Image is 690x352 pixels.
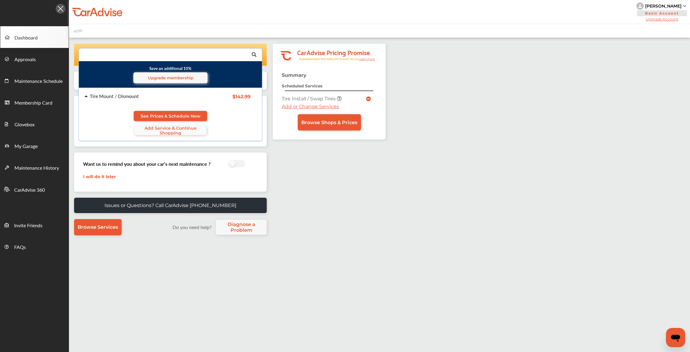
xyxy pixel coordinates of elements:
[133,72,207,83] a: Upgrade membership
[299,57,359,61] tspan: Guaranteed lower than retail price on every service.
[666,328,685,347] iframe: Button to launch messaging window
[0,48,69,70] a: Approvals
[78,224,118,230] span: Browse Services
[232,94,250,99] span: $142.99
[73,27,82,35] img: placeholder_car.fcab19be.svg
[14,34,38,42] span: Dashboard
[636,2,644,10] img: knH8PDtVvWoAbQRylUukY18CTiRevjo20fAtgn5MLBQj4uumYvk2MzTtcAIzfGAtb1XOLVMAvhLuqoNAbL4reqehy0jehNKdM...
[282,104,339,109] a: Add or Change Services
[637,10,687,16] span: Basic Account
[74,198,267,213] a: Issues or Questions? Call CarAdvise [PHONE_NUMBER]
[219,222,264,233] span: Diagnose a Problem
[216,220,267,235] a: Diagnose a Problem
[83,65,257,83] small: Save an additional 10%
[83,174,116,179] a: I will do it later
[104,203,236,208] p: Issues or Questions? Call CarAdvise [PHONE_NUMBER]
[14,56,36,64] span: Approvals
[0,156,69,178] a: Maintenance History
[0,135,69,156] a: My Garage
[14,99,52,107] span: Membership Card
[359,57,375,61] tspan: Learn more
[14,121,35,129] span: Glovebox
[14,77,63,85] span: Maintenance Schedule
[148,75,193,80] span: Upgrade membership
[90,94,139,99] div: Tire Mount / Dismount
[297,47,370,58] tspan: CarAdvise Pricing Promise
[0,70,69,91] a: Maintenance Schedule
[14,186,45,194] span: CarAdvise 360
[282,83,322,88] strong: Scheduled Services
[14,244,26,251] span: FAQs
[83,160,210,167] h3: Want us to remind you about your car’s next maintenance ?
[282,72,306,78] strong: Summary
[169,224,214,231] label: Do you need help?
[645,3,682,9] div: [PERSON_NAME]
[683,5,686,7] img: sCxJUJ+qAmfqhQGDUl18vwLg4ZYJ6CxN7XmbOMBAAAAAElFTkSuQmCC
[0,26,69,48] a: Dashboard
[298,114,361,130] a: Browse Shops & Prices
[636,17,688,21] span: Upgrade Account
[56,4,65,14] img: Icon.5fd9dcc7.svg
[301,120,357,125] span: Browse Shops & Prices
[141,114,200,118] span: See Prices & Schedule Now
[74,219,122,235] a: Browse Services
[134,111,207,121] a: See Prices & Schedule Now
[14,143,38,150] span: My Garage
[282,96,337,102] span: Tire Install / Swap Tires
[14,164,59,172] span: Maintenance History
[134,126,207,135] a: Add Service & Continue Shopping
[0,91,69,113] a: Membership Card
[14,222,42,230] span: Invite Friends
[0,113,69,135] a: Glovebox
